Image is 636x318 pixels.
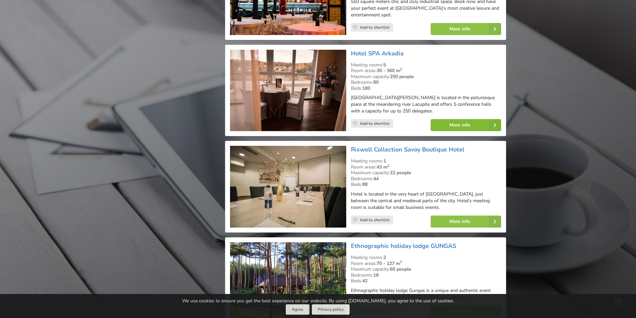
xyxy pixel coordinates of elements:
[390,266,411,272] strong: 60 people
[351,158,501,164] div: Meeting rooms:
[431,119,501,131] a: More info
[351,164,501,170] div: Room areas:
[351,242,456,250] a: Ethnographic holiday lodge GUNGAS
[377,164,389,170] strong: 43 m
[390,170,411,176] strong: 22 people
[351,182,501,188] div: Beds:
[377,67,402,74] strong: 30 - 360 m
[351,261,501,267] div: Room areas:
[230,146,346,228] img: Hotel | Tallinn | Rixwell Collection Savoy Boutique Hotel
[383,62,386,68] strong: 5
[400,259,402,264] sup: 2
[351,74,501,80] div: Maximum capacity:
[351,170,501,176] div: Maximum capacity:
[431,216,501,228] a: More info
[351,79,501,85] div: Bedrooms:
[230,50,346,131] img: Hotel | Apsuciems | Hotel SPA Arkadia
[351,85,501,91] div: Beds:
[373,176,379,182] strong: 44
[360,217,390,223] span: Add to shortlist
[351,68,501,74] div: Room areas:
[373,79,379,85] strong: 80
[373,272,379,278] strong: 18
[351,266,501,272] div: Maximum capacity:
[286,304,309,315] button: Agree
[351,62,501,68] div: Meeting rooms:
[400,67,402,72] sup: 2
[360,25,390,30] span: Add to shortlist
[351,94,501,114] p: [GEOGRAPHIC_DATA][PERSON_NAME] is located in the picturesque place at the meandering river Lacupi...
[351,287,501,301] p: Ethnographic holiday lodge Gungas is a unique and authentic event space, located only 25 km from ...
[351,278,501,284] div: Beds:
[362,85,370,91] strong: 180
[390,73,414,80] strong: 250 people
[351,272,501,278] div: Bedrooms:
[377,260,402,267] strong: 70 - 127 m
[387,163,389,168] sup: 2
[312,304,350,315] a: Privacy policy
[351,176,501,182] div: Bedrooms:
[383,158,386,164] strong: 1
[431,23,501,35] a: More info
[383,254,386,261] strong: 2
[362,278,368,284] strong: 42
[351,49,404,57] a: Hotel SPA Arkadia
[360,121,390,126] span: Add to shortlist
[362,181,368,188] strong: 88
[351,255,501,261] div: Meeting rooms:
[351,191,501,211] p: Hotel is located in the very heart of [GEOGRAPHIC_DATA], just between the central and medieval pa...
[351,145,464,153] a: Rixwell Collection Savoy Boutique Hotel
